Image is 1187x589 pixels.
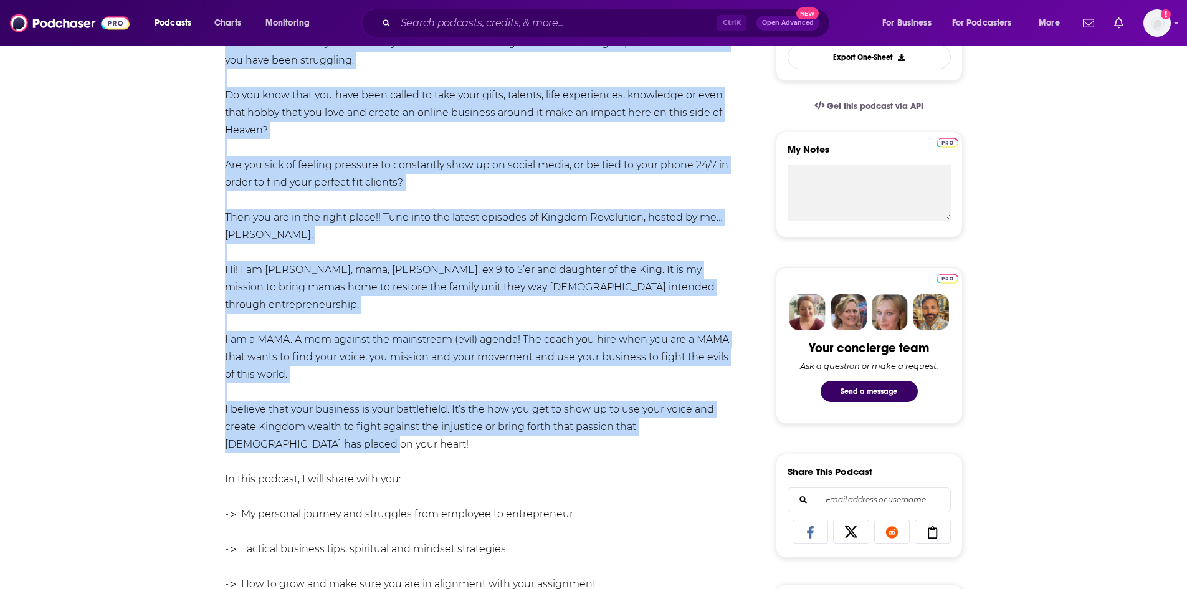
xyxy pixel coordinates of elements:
img: User Profile [1143,9,1171,37]
a: Get this podcast via API [804,91,934,122]
img: Podchaser - Follow, Share and Rate Podcasts [10,11,130,35]
img: Sydney Profile [789,294,826,330]
button: open menu [146,13,207,33]
a: Copy Link [915,520,951,544]
button: open menu [1030,13,1075,33]
span: Ctrl K [717,15,746,31]
span: Open Advanced [762,20,814,26]
button: Show profile menu [1143,9,1171,37]
span: Podcasts [155,14,191,32]
span: For Podcasters [952,14,1012,32]
a: Pro website [937,272,958,284]
a: Charts [206,13,249,33]
img: Podchaser Pro [937,138,958,148]
a: Share on X/Twitter [833,520,869,544]
svg: Add a profile image [1161,9,1171,19]
button: open menu [944,13,1030,33]
span: Logged in as luilaking [1143,9,1171,37]
img: Jules Profile [872,294,908,330]
button: Export One-Sheet [788,45,951,69]
a: Show notifications dropdown [1078,12,1099,34]
div: Ask a question or make a request. [800,361,938,371]
button: Send a message [821,381,918,402]
div: Your concierge team [809,340,929,356]
button: open menu [874,13,947,33]
img: Podchaser Pro [937,274,958,284]
button: Open AdvancedNew [756,16,819,31]
a: Share on Reddit [874,520,910,544]
span: Charts [214,14,241,32]
input: Email address or username... [798,488,940,512]
a: Show notifications dropdown [1109,12,1128,34]
a: Share on Facebook [793,520,829,544]
div: Search podcasts, credits, & more... [373,9,842,37]
span: Monitoring [265,14,310,32]
img: Barbara Profile [831,294,867,330]
img: Jon Profile [913,294,949,330]
div: Search followers [788,487,951,512]
label: My Notes [788,143,951,165]
span: Get this podcast via API [827,101,923,112]
a: Pro website [937,136,958,148]
span: For Business [882,14,932,32]
h3: Share This Podcast [788,466,872,477]
span: New [796,7,819,19]
input: Search podcasts, credits, & more... [396,13,717,33]
span: More [1039,14,1060,32]
button: open menu [257,13,326,33]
